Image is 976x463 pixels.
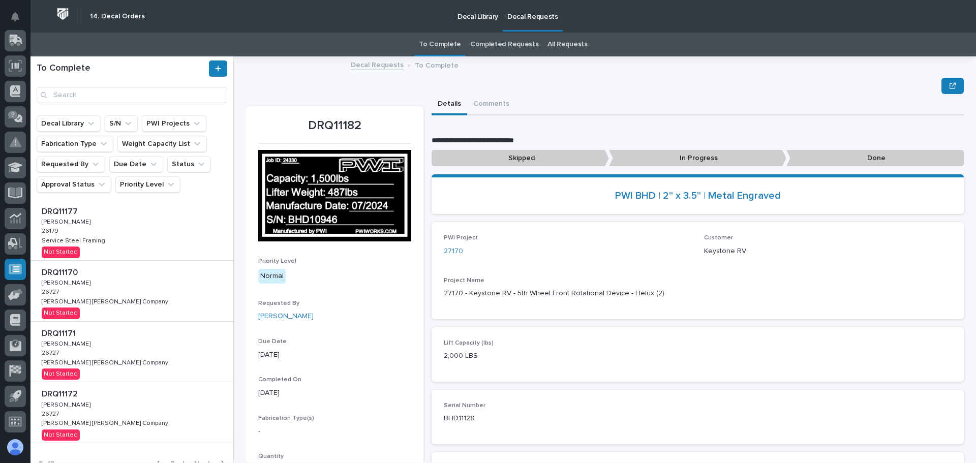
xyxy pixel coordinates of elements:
[42,307,80,319] div: Not Started
[42,235,107,244] p: Service Steel Framing
[37,63,207,74] h1: To Complete
[444,246,463,257] a: 27170
[53,5,72,23] img: Workspace Logo
[42,338,93,348] p: [PERSON_NAME]
[415,59,459,70] p: To Complete
[109,156,163,172] button: Due Date
[258,388,411,398] p: [DATE]
[42,387,80,399] p: DRQ11172
[105,115,138,132] button: S/N
[167,156,211,172] button: Status
[432,94,467,115] button: Details
[37,115,101,132] button: Decal Library
[30,382,233,443] a: DRQ11172DRQ11172 [PERSON_NAME][PERSON_NAME] 2672726727 [PERSON_NAME] [PERSON_NAME] Company[PERSON...
[5,6,26,27] button: Notifications
[432,150,609,167] p: Skipped
[444,340,494,346] span: Lift Capacity (lbs)
[444,288,952,299] p: 27170 - Keystone RV - 5th Wheel Front Rotational Device - Helux (2)
[419,33,461,56] a: To Complete
[42,217,93,226] p: [PERSON_NAME]
[142,115,206,132] button: PWI Projects
[258,350,411,360] p: [DATE]
[42,409,61,418] p: 26727
[444,235,478,241] span: PWI Project
[258,269,286,284] div: Normal
[30,322,233,383] a: DRQ11171DRQ11171 [PERSON_NAME][PERSON_NAME] 2672726727 [PERSON_NAME] [PERSON_NAME] Company[PERSON...
[258,258,296,264] span: Priority Level
[42,399,93,409] p: [PERSON_NAME]
[615,190,781,202] a: PWI BHD | 2" x 3.5" | Metal Engraved
[42,368,80,380] div: Not Started
[13,12,26,28] div: Notifications
[444,277,484,284] span: Project Name
[42,226,60,235] p: 26179
[117,136,207,152] button: Weight Capacity List
[444,413,605,424] p: BHD11128
[258,426,411,437] p: -
[42,418,170,427] p: [PERSON_NAME] [PERSON_NAME] Company
[42,296,170,305] p: [PERSON_NAME] [PERSON_NAME] Company
[5,437,26,458] button: users-avatar
[258,415,314,421] span: Fabrication Type(s)
[42,357,170,366] p: [PERSON_NAME] [PERSON_NAME] Company
[30,261,233,322] a: DRQ11170DRQ11170 [PERSON_NAME][PERSON_NAME] 2672726727 [PERSON_NAME] [PERSON_NAME] Company[PERSON...
[704,235,733,241] span: Customer
[37,87,227,103] input: Search
[37,156,105,172] button: Requested By
[609,150,786,167] p: In Progress
[37,176,111,193] button: Approval Status
[42,429,80,441] div: Not Started
[90,12,145,21] h2: 14. Decal Orders
[258,338,287,345] span: Due Date
[258,118,411,133] p: DRQ11182
[786,150,964,167] p: Done
[704,246,952,257] p: Keystone RV
[351,58,404,70] a: Decal Requests
[42,348,61,357] p: 26727
[258,300,299,306] span: Requested By
[258,311,314,322] a: [PERSON_NAME]
[42,327,78,338] p: DRQ11171
[444,403,485,409] span: Serial Number
[467,94,515,115] button: Comments
[30,200,233,261] a: DRQ11177DRQ11177 [PERSON_NAME][PERSON_NAME] 2617926179 Service Steel FramingService Steel Framing...
[42,287,61,296] p: 26727
[37,136,113,152] button: Fabrication Type
[547,33,587,56] a: All Requests
[444,351,605,361] p: 2,000 LBS
[42,246,80,258] div: Not Started
[470,33,538,56] a: Completed Requests
[42,266,80,277] p: DRQ11170
[258,377,301,383] span: Completed On
[42,205,80,217] p: DRQ11177
[115,176,180,193] button: Priority Level
[258,453,284,459] span: Quantity
[42,277,93,287] p: [PERSON_NAME]
[258,150,411,241] img: EMJEgiDoFfgafctZLoyAV5B_8j71CEKCFsmTChFtCq8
